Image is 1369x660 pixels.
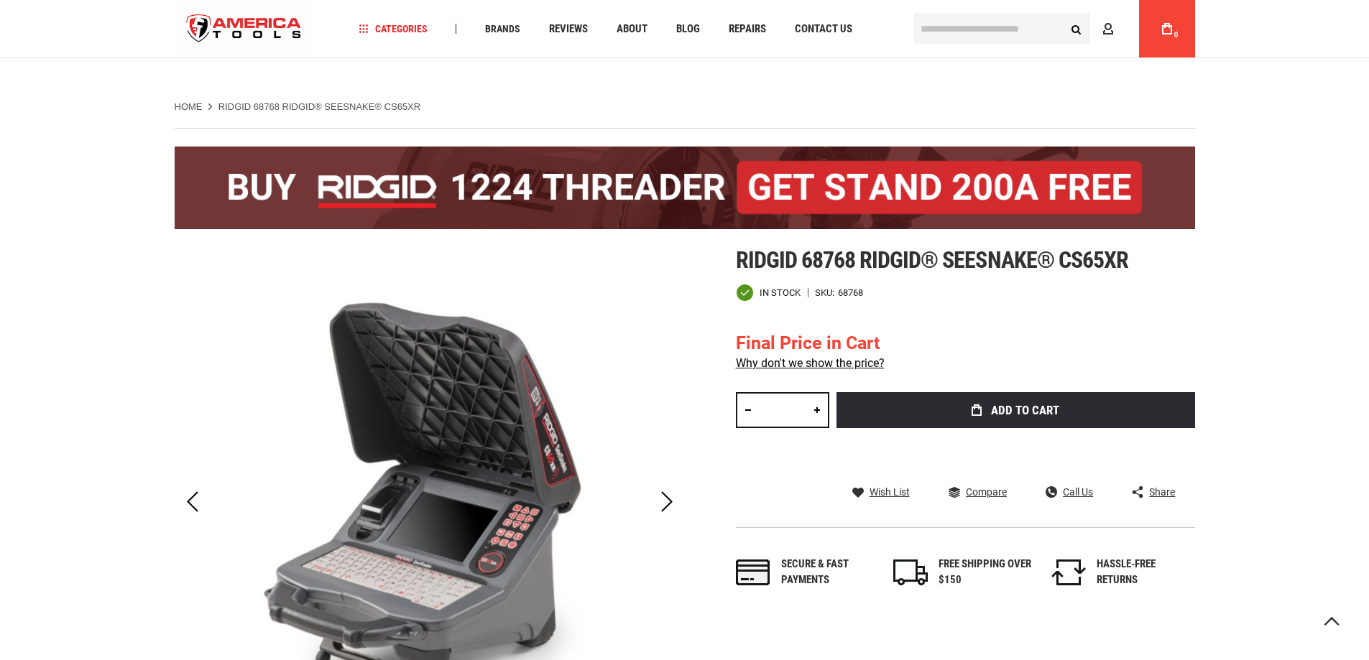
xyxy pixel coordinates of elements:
[736,559,770,585] img: payments
[485,24,520,34] span: Brands
[1046,485,1093,498] a: Call Us
[870,487,910,497] span: Wish List
[175,147,1195,229] img: BOGO: Buy the RIDGID® 1224 Threader (26092), get the 92467 200A Stand FREE!
[175,2,314,56] a: store logo
[175,101,203,113] a: Home
[736,330,885,356] div: Final Price in Cart
[836,392,1195,428] button: Add to Cart
[1051,559,1086,585] img: returns
[834,432,1198,474] iframe: Secure express checkout frame
[549,24,588,34] span: Reviews
[815,288,838,297] strong: SKU
[949,485,1007,498] a: Compare
[781,557,875,587] div: Secure & fast payments
[852,485,910,498] a: Wish List
[543,19,594,39] a: Reviews
[218,101,420,112] strong: RIDGID 68768 RIDGID® SEESNAKE® CS65XR
[670,19,706,39] a: Blog
[736,356,885,370] a: Why don't we show the price?
[788,19,859,39] a: Contact Us
[893,559,928,585] img: shipping
[479,19,527,39] a: Brands
[795,24,852,34] span: Contact Us
[1149,487,1175,497] span: Share
[722,19,773,39] a: Repairs
[729,24,766,34] span: Repairs
[939,557,1032,587] div: FREE SHIPPING OVER $150
[991,404,1059,417] span: Add to Cart
[1174,31,1179,39] span: 0
[1097,557,1190,587] div: HASSLE-FREE RETURNS
[1063,487,1093,497] span: Call Us
[966,487,1007,497] span: Compare
[676,24,700,34] span: Blog
[610,19,654,39] a: About
[359,24,428,34] span: Categories
[736,246,1128,274] span: Ridgid 68768 ridgid® seesnake® cs65xr
[760,288,801,297] span: In stock
[617,24,647,34] span: About
[736,284,801,302] div: Availability
[838,288,863,297] div: 68768
[352,19,434,39] a: Categories
[175,2,314,56] img: America Tools
[1063,15,1090,42] button: Search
